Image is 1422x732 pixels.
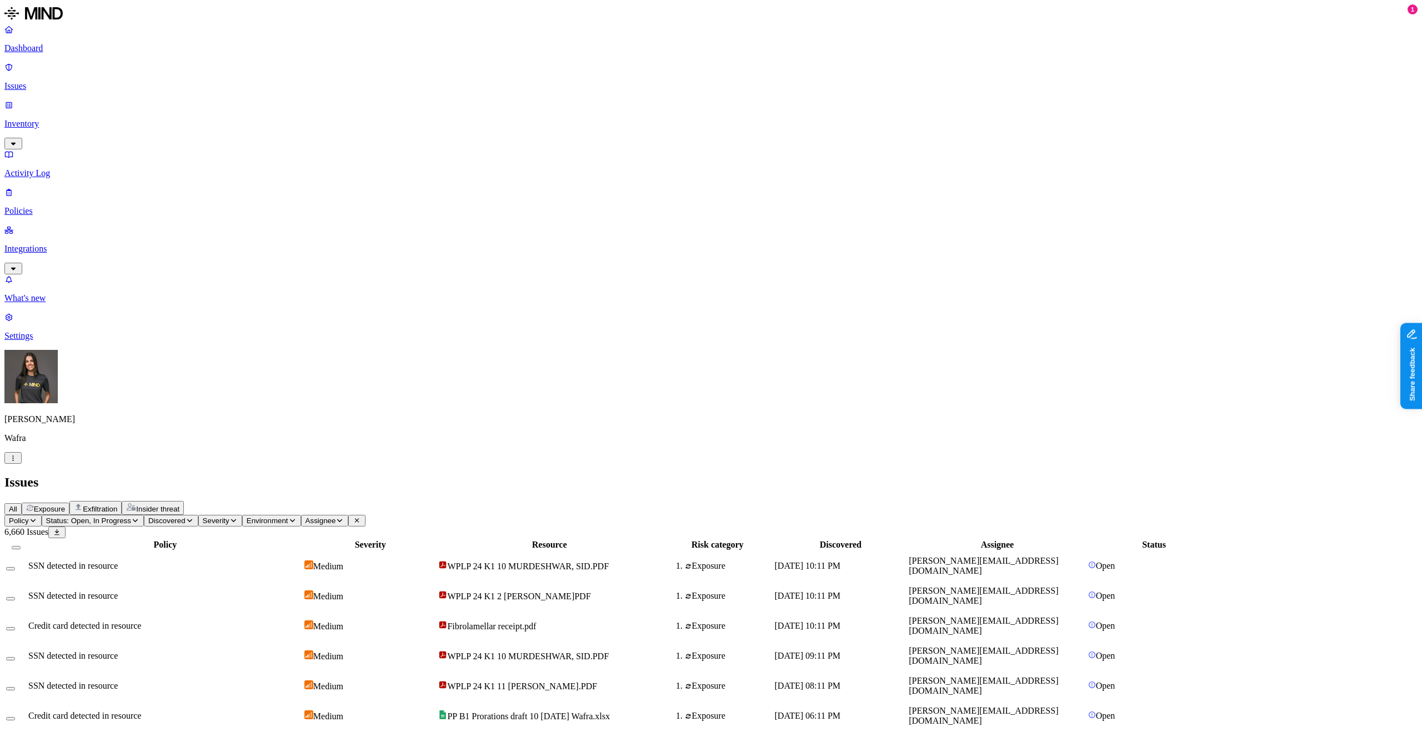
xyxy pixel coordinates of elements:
[909,676,1058,695] span: [PERSON_NAME][EMAIL_ADDRESS][DOMAIN_NAME]
[203,517,229,525] span: Severity
[4,119,1418,129] p: Inventory
[775,591,841,600] span: [DATE] 10:11 PM
[313,591,343,601] span: Medium
[4,4,1418,24] a: MIND
[775,621,841,630] span: [DATE] 10:11 PM
[46,517,131,525] span: Status: Open, In Progress
[1096,591,1115,600] span: Open
[438,620,447,629] img: adobe-pdf.svg
[304,590,313,599] img: severity-medium.svg
[909,556,1058,575] span: [PERSON_NAME][EMAIL_ADDRESS][DOMAIN_NAME]
[1088,711,1096,719] img: status-open.svg
[28,681,118,690] span: SSN detected in resource
[6,687,15,690] button: Select row
[909,616,1058,635] span: [PERSON_NAME][EMAIL_ADDRESS][DOMAIN_NAME]
[685,561,773,571] div: Exposure
[1096,651,1115,660] span: Open
[685,621,773,631] div: Exposure
[304,560,313,569] img: severity-medium.svg
[909,646,1058,665] span: [PERSON_NAME][EMAIL_ADDRESS][DOMAIN_NAME]
[4,4,63,22] img: MIND
[306,517,336,525] span: Assignee
[6,627,15,630] button: Select row
[4,24,1418,53] a: Dashboard
[304,680,313,689] img: severity-medium.svg
[304,620,313,629] img: severity-medium.svg
[4,149,1418,178] a: Activity Log
[148,517,186,525] span: Discovered
[304,650,313,659] img: severity-medium.svg
[247,517,288,525] span: Environment
[6,597,15,600] button: Select row
[909,540,1086,550] div: Assignee
[909,706,1058,725] span: [PERSON_NAME][EMAIL_ADDRESS][DOMAIN_NAME]
[313,621,343,631] span: Medium
[4,331,1418,341] p: Settings
[28,651,118,660] span: SSN detected in resource
[313,711,343,721] span: Medium
[9,505,17,513] span: All
[4,62,1418,91] a: Issues
[304,540,437,550] div: Severity
[136,505,179,513] span: Insider threat
[438,710,447,719] img: google-sheets.svg
[28,591,118,600] span: SSN detected in resource
[447,561,609,571] span: WPLP 24 K1 10 MURDESHWAR, SID.PDF
[4,43,1418,53] p: Dashboard
[313,651,343,661] span: Medium
[4,527,48,537] span: 6,660 Issues
[1088,591,1096,599] img: status-open.svg
[4,100,1418,148] a: Inventory
[9,517,29,525] span: Policy
[438,590,447,599] img: adobe-pdf.svg
[83,505,117,513] span: Exfiltration
[4,293,1418,303] p: What's new
[4,225,1418,273] a: Integrations
[447,681,597,691] span: WPLP 24 K1 11 [PERSON_NAME].PDF
[4,168,1418,178] p: Activity Log
[1408,4,1418,14] div: 1
[4,433,1418,443] p: Wafra
[685,711,773,721] div: Exposure
[1088,681,1096,689] img: status-open.svg
[28,561,118,570] span: SSN detected in resource
[1096,681,1115,690] span: Open
[28,621,141,630] span: Credit card detected in resource
[447,591,590,601] span: WPLP 24 K1 2 [PERSON_NAME]PDF
[1096,621,1115,630] span: Open
[438,650,447,659] img: adobe-pdf.svg
[775,711,841,720] span: [DATE] 06:11 PM
[4,350,58,403] img: Gal Cohen
[1088,621,1096,629] img: status-open.svg
[28,711,141,720] span: Credit card detected in resource
[12,546,21,549] button: Select all
[313,681,343,691] span: Medium
[685,651,773,661] div: Exposure
[447,711,609,721] span: PP B1 Prorations draft 10 [DATE] Wafra.xlsx
[4,244,1418,254] p: Integrations
[4,312,1418,341] a: Settings
[304,710,313,719] img: severity-medium.svg
[6,717,15,720] button: Select row
[775,540,907,550] div: Discovered
[4,187,1418,216] a: Policies
[1088,540,1220,550] div: Status
[663,540,773,550] div: Risk category
[775,681,841,690] span: [DATE] 08:11 PM
[313,561,343,571] span: Medium
[1096,561,1115,570] span: Open
[4,206,1418,216] p: Policies
[1096,711,1115,720] span: Open
[909,586,1058,605] span: [PERSON_NAME][EMAIL_ADDRESS][DOMAIN_NAME]
[685,591,773,601] div: Exposure
[775,561,841,570] span: [DATE] 10:11 PM
[6,567,15,570] button: Select row
[28,540,302,550] div: Policy
[447,651,609,661] span: WPLP 24 K1 10 MURDESHWAR, SID.PDF
[4,475,1418,490] h2: Issues
[1088,561,1096,569] img: status-open.svg
[1088,651,1096,659] img: status-open.svg
[438,540,660,550] div: Resource
[438,680,447,689] img: adobe-pdf.svg
[685,681,773,691] div: Exposure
